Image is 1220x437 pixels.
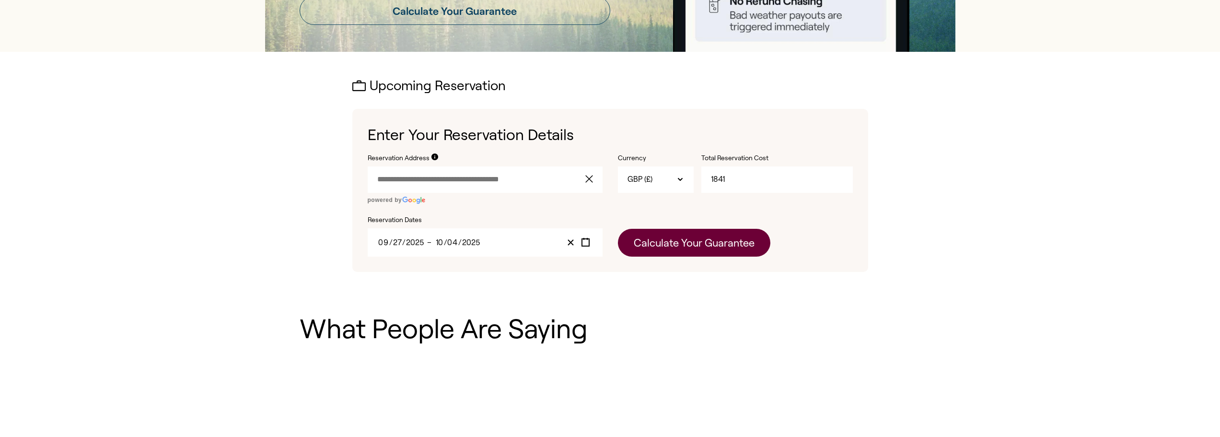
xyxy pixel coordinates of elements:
[379,238,389,247] input: Month
[447,238,452,247] span: 0
[618,154,694,163] label: Currency
[389,238,393,247] span: /
[402,197,426,204] img: Google logo
[701,154,797,163] label: Total Reservation Cost
[618,229,770,257] button: Calculate Your Guarantee
[458,238,462,247] span: /
[462,238,481,247] input: Year
[368,215,603,225] label: Reservation Dates
[352,79,868,94] h2: Upcoming Reservation
[378,238,383,247] span: 0
[448,238,458,247] input: Day
[368,197,402,203] span: powered by
[402,238,406,247] span: /
[300,314,921,344] h1: What People Are Saying
[393,238,402,247] input: Day
[435,238,444,247] input: Month
[578,236,593,249] button: Toggle calendar
[406,238,425,247] input: Year
[701,166,853,192] input: Total Reservation Cost
[368,154,430,163] label: Reservation Address
[368,124,853,146] h1: Enter Your Reservation Details
[444,238,447,247] span: /
[427,238,434,247] span: –
[627,174,652,185] span: GBP (£)
[563,236,578,249] button: Clear value
[582,166,603,192] button: clear value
